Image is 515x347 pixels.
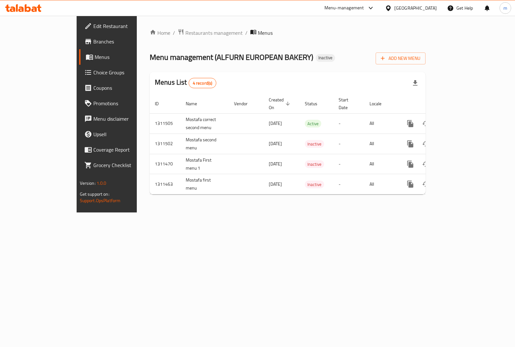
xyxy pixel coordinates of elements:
[80,179,96,187] span: Version:
[333,154,364,174] td: -
[305,181,324,188] span: Inactive
[181,154,229,174] td: Mostafa First menu 1
[418,156,434,172] button: Change Status
[407,75,423,91] div: Export file
[333,113,364,134] td: -
[178,29,243,37] a: Restaurants management
[93,38,157,45] span: Branches
[150,94,470,195] table: enhanced table
[79,157,163,173] a: Grocery Checklist
[333,134,364,154] td: -
[189,80,216,86] span: 4 record(s)
[95,53,157,61] span: Menus
[398,94,470,114] th: Actions
[173,29,175,37] li: /
[93,115,157,123] span: Menu disclaimer
[305,100,326,108] span: Status
[93,161,157,169] span: Grocery Checklist
[394,5,437,12] div: [GEOGRAPHIC_DATA]
[364,134,398,154] td: All
[324,4,364,12] div: Menu-management
[503,5,507,12] span: m
[258,29,273,37] span: Menus
[370,100,390,108] span: Locale
[245,29,248,37] li: /
[150,50,313,64] span: Menu management ( ALFURN EUROPEAN BAKERY )
[79,142,163,157] a: Coverage Report
[155,100,167,108] span: ID
[181,113,229,134] td: Mostafa correct second menu
[150,154,181,174] td: 1311470
[79,96,163,111] a: Promotions
[234,100,256,108] span: Vendor
[316,55,335,61] span: Inactive
[403,156,418,172] button: more
[150,134,181,154] td: 1311502
[79,111,163,127] a: Menu disclaimer
[403,116,418,131] button: more
[333,174,364,194] td: -
[93,99,157,107] span: Promotions
[269,96,292,111] span: Created On
[97,179,107,187] span: 1.0.0
[364,113,398,134] td: All
[79,34,163,49] a: Branches
[403,176,418,192] button: more
[376,52,426,64] button: Add New Menu
[269,180,282,188] span: [DATE]
[79,127,163,142] a: Upsell
[305,120,321,127] span: Active
[339,96,357,111] span: Start Date
[79,65,163,80] a: Choice Groups
[150,113,181,134] td: 1311505
[80,196,121,205] a: Support.OpsPlatform
[150,174,181,194] td: 1311463
[185,29,243,37] span: Restaurants management
[381,54,420,62] span: Add New Menu
[186,100,205,108] span: Name
[418,116,434,131] button: Change Status
[418,176,434,192] button: Change Status
[79,80,163,96] a: Coupons
[93,84,157,92] span: Coupons
[269,119,282,127] span: [DATE]
[93,69,157,76] span: Choice Groups
[93,130,157,138] span: Upsell
[305,140,324,148] span: Inactive
[79,49,163,65] a: Menus
[269,139,282,148] span: [DATE]
[155,78,216,88] h2: Menus List
[93,146,157,154] span: Coverage Report
[364,174,398,194] td: All
[316,54,335,62] div: Inactive
[79,18,163,34] a: Edit Restaurant
[305,161,324,168] span: Inactive
[403,136,418,152] button: more
[80,190,109,198] span: Get support on:
[418,136,434,152] button: Change Status
[269,160,282,168] span: [DATE]
[181,134,229,154] td: Mostafa second menu
[181,174,229,194] td: Mostafa first menu
[93,22,157,30] span: Edit Restaurant
[364,154,398,174] td: All
[150,29,426,37] nav: breadcrumb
